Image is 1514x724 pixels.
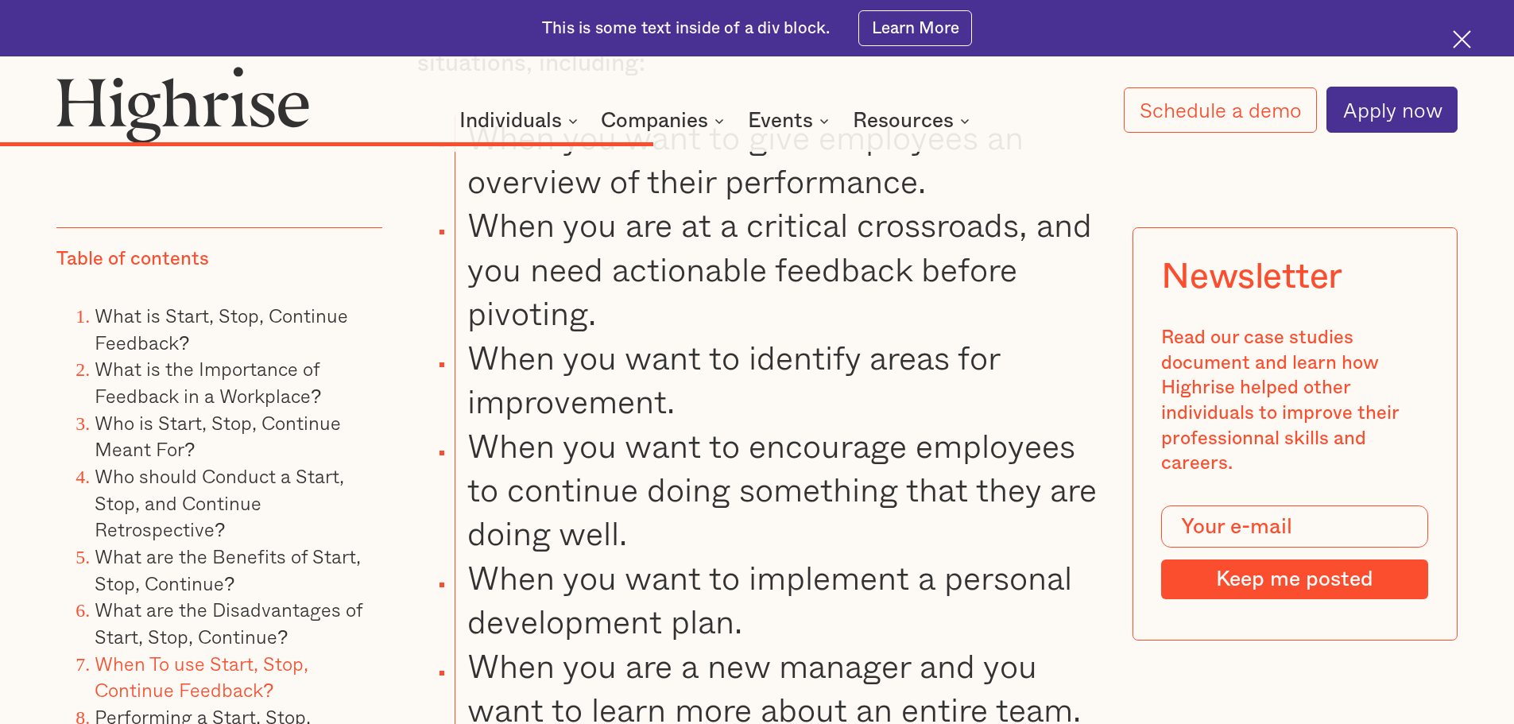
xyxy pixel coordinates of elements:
a: Who should Conduct a Start, Stop, and Continue Retrospective? [95,461,344,544]
li: When you are at a critical crossroads, and you need actionable feedback before pivoting. [455,203,1097,335]
form: Modal Form [1161,505,1428,599]
div: Companies [601,111,729,130]
div: Table of contents [56,247,209,273]
div: Resources [853,111,974,130]
li: When you want to identify areas for improvement. [455,335,1097,424]
li: When you want to encourage employees to continue doing something that they are doing well. [455,424,1097,556]
a: What is Start, Stop, Continue Feedback? [95,300,348,357]
li: When you want to implement a personal development plan. [455,556,1097,644]
input: Keep me posted [1161,559,1428,599]
div: Companies [601,111,708,130]
div: This is some text inside of a div block. [542,17,830,40]
a: Learn More [858,10,972,46]
a: Apply now [1326,87,1458,133]
div: Events [748,111,813,130]
div: Events [748,111,834,130]
input: Your e-mail [1161,505,1428,548]
a: When To use Start, Stop, Continue Feedback? [95,648,308,704]
div: Read our case studies document and learn how Highrise helped other individuals to improve their p... [1161,326,1428,477]
img: Cross icon [1453,30,1471,48]
a: Schedule a demo [1124,87,1318,133]
div: Resources [853,111,954,130]
a: Who is Start, Stop, Continue Meant For? [95,408,341,464]
div: Newsletter [1161,256,1342,297]
a: What is the Importance of Feedback in a Workplace? [95,354,321,410]
a: What are the Benefits of Start, Stop, Continue? [95,541,361,598]
li: When you want to give employees an overview of their performance. [455,115,1097,203]
div: Individuals [459,111,583,130]
a: What are the Disadvantages of Start, Stop, Continue? [95,594,362,651]
div: Individuals [459,111,562,130]
img: Highrise logo [56,66,309,142]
